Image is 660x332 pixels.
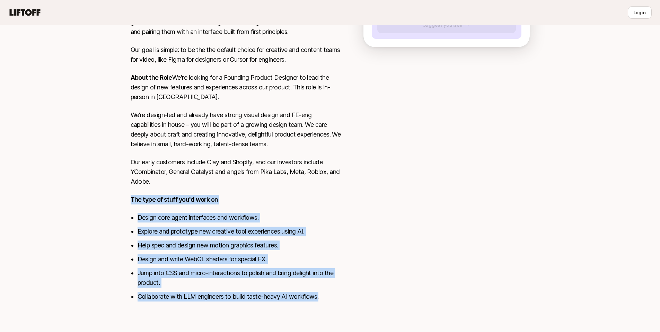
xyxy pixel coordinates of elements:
[138,268,341,288] li: Jump into CSS and micro-interactions to polish and bring delight into the product.
[138,254,341,264] li: Design and write WebGL shaders for special FX.
[628,6,652,19] button: Log in
[131,110,341,149] p: We’re design-led and already have strong visual design and FE-eng capabilities in house – you wil...
[138,213,341,222] li: Design core agent interfaces and workflows.
[131,45,341,64] p: Our goal is simple: to be the the default choice for creative and content teams for video, like F...
[131,74,172,81] strong: About the Role
[138,292,341,302] li: Collaborate with LLM engineers to build taste-heavy AI workflows.
[131,157,341,186] p: Our early customers include Clay and Shopify, and our investors include YCombinator, General Cata...
[138,227,341,236] li: Explore and prototype new creative tool experiences using AI.
[131,73,341,102] p: We're looking for a Founding Product Designer to lead the design of new features and experiences ...
[138,241,341,250] li: Help spec and design new motion graphics features.
[131,196,218,203] strong: The type of stuff you'd work on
